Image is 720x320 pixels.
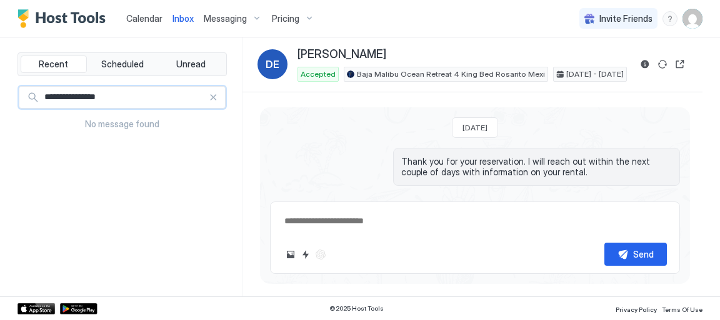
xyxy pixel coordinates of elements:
[17,303,55,314] a: App Store
[266,57,279,72] span: DE
[101,59,144,70] span: Scheduled
[655,57,670,72] button: Sync reservation
[17,9,111,28] a: Host Tools Logo
[39,59,68,70] span: Recent
[301,69,336,80] span: Accepted
[60,303,97,314] a: Google Play Store
[637,57,652,72] button: Reservation information
[12,278,42,308] iframe: Intercom live chat
[682,9,702,29] div: User profile
[401,156,672,178] span: Thank you for your reservation. I will reach out within the next couple of days with information ...
[357,69,545,80] span: Baja Malibu Ocean Retreat 4 King Bed Rosarito Mexi
[17,52,227,76] div: tab-group
[176,59,206,70] span: Unread
[89,56,156,73] button: Scheduled
[662,11,677,26] div: menu
[462,123,487,132] span: [DATE]
[272,13,299,24] span: Pricing
[672,57,687,72] button: Open reservation
[172,12,194,25] a: Inbox
[604,243,667,266] button: Send
[599,13,652,24] span: Invite Friends
[157,56,224,73] button: Unread
[297,47,386,62] span: [PERSON_NAME]
[204,13,247,24] span: Messaging
[39,87,209,108] input: Input Field
[662,302,702,315] a: Terms Of Use
[633,248,654,261] div: Send
[329,304,384,313] span: © 2025 Host Tools
[283,247,298,262] button: Upload image
[662,306,702,313] span: Terms Of Use
[21,56,87,73] button: Recent
[85,119,159,130] span: No message found
[126,13,162,24] span: Calendar
[172,13,194,24] span: Inbox
[566,69,624,80] span: [DATE] - [DATE]
[616,306,657,313] span: Privacy Policy
[126,12,162,25] a: Calendar
[298,247,313,262] button: Quick reply
[616,302,657,315] a: Privacy Policy
[655,190,680,199] span: [DATE]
